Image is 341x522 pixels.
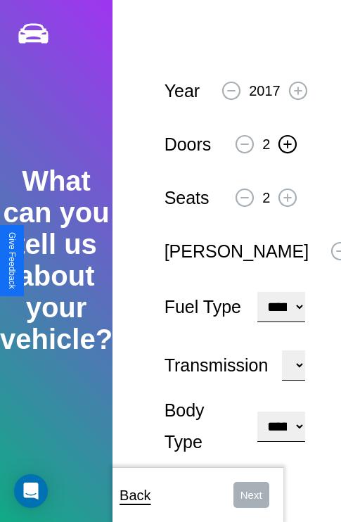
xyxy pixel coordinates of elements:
[14,474,48,508] div: Open Intercom Messenger
[165,350,269,381] p: Transmission
[165,182,210,214] p: Seats
[249,78,281,103] p: 2017
[7,232,17,289] div: Give Feedback
[165,75,200,107] p: Year
[165,129,212,160] p: Doors
[262,185,270,210] p: 2
[233,482,269,508] button: Next
[165,291,243,323] p: Fuel Type
[165,236,309,267] p: [PERSON_NAME]
[120,483,150,508] p: Back
[165,395,243,458] p: Body Type
[262,132,270,157] p: 2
